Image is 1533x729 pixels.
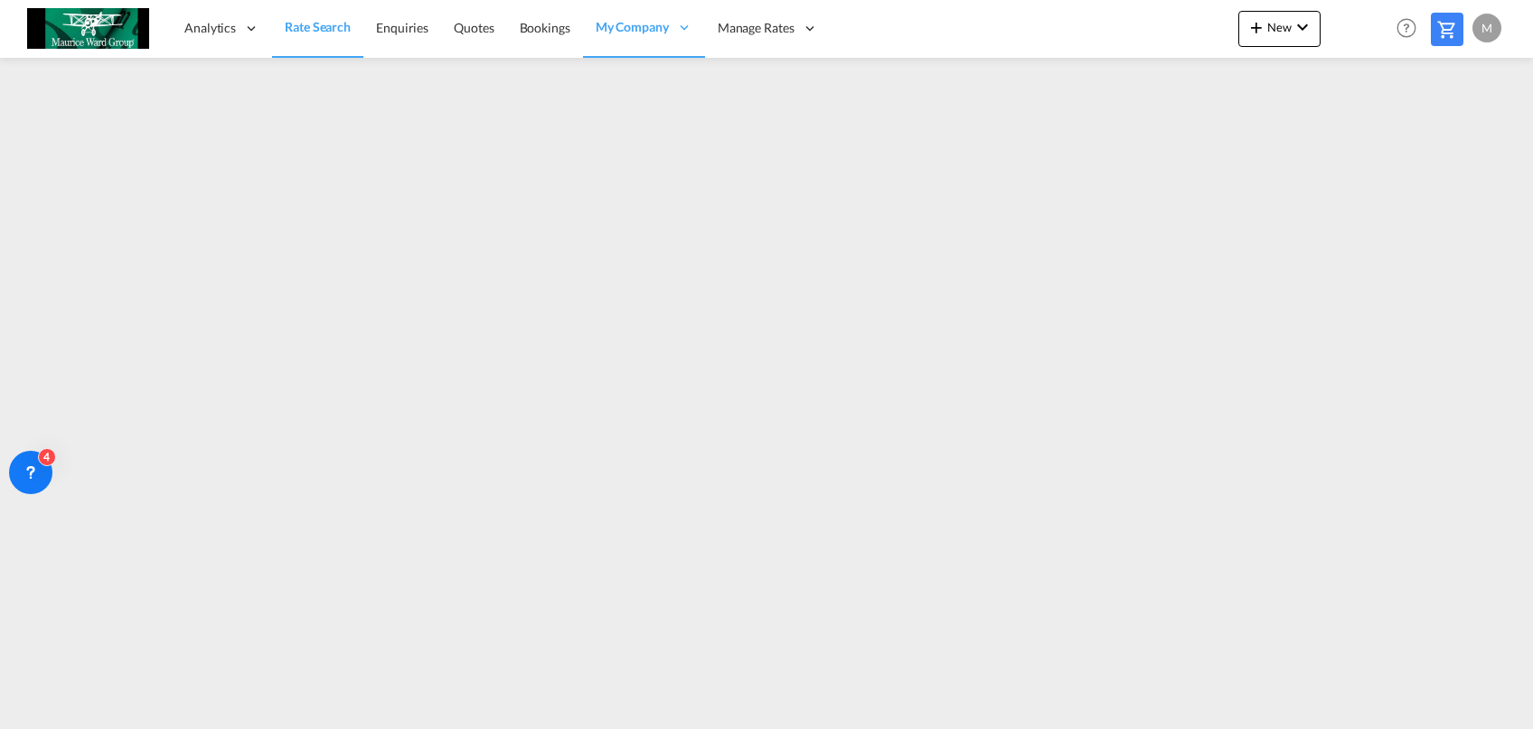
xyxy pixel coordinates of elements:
[27,8,149,49] img: c6e8db30f5a511eea3e1ab7543c40fcc.jpg
[1246,16,1267,38] md-icon: icon-plus 400-fg
[376,20,428,35] span: Enquiries
[1472,14,1501,42] div: M
[285,19,351,34] span: Rate Search
[718,19,795,37] span: Manage Rates
[1246,20,1313,34] span: New
[184,19,236,37] span: Analytics
[1292,16,1313,38] md-icon: icon-chevron-down
[1238,11,1321,47] button: icon-plus 400-fgNewicon-chevron-down
[454,20,494,35] span: Quotes
[1391,13,1431,45] div: Help
[1391,13,1422,43] span: Help
[596,18,669,36] span: My Company
[520,20,570,35] span: Bookings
